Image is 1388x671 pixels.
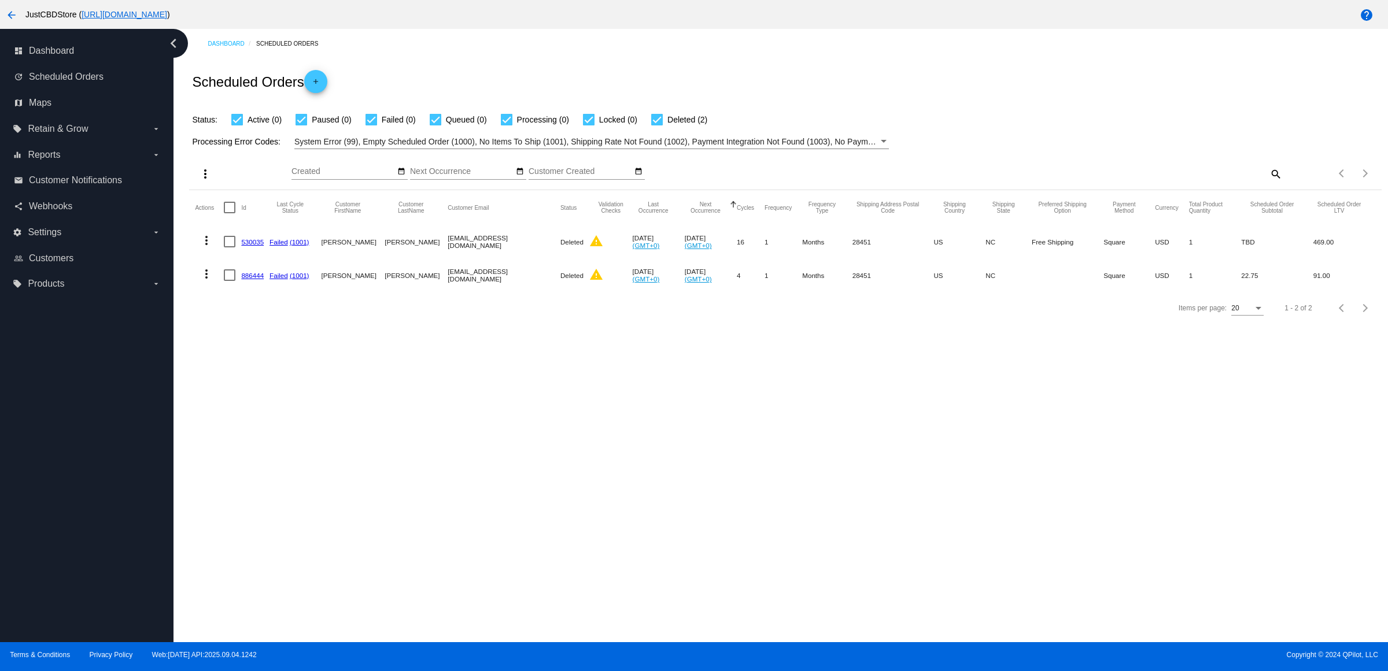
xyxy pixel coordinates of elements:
span: Locked (0) [599,113,637,127]
span: Customer Notifications [29,175,122,186]
button: Change sorting for ShippingState [985,201,1021,214]
a: update Scheduled Orders [14,68,161,86]
span: Failed (0) [382,113,416,127]
button: Change sorting for ShippingCountry [933,201,975,214]
mat-cell: 4 [737,258,765,292]
i: settings [13,228,22,237]
mat-header-cell: Actions [195,190,224,225]
span: Deleted [560,238,584,246]
mat-cell: 469.00 [1313,225,1376,258]
i: chevron_left [164,34,183,53]
i: share [14,202,23,211]
span: Dashboard [29,46,74,56]
span: Active (0) [248,113,282,127]
mat-icon: more_vert [200,233,213,247]
span: Retain & Grow [28,124,88,134]
mat-cell: Months [802,258,852,292]
mat-icon: search [1268,165,1282,183]
a: share Webhooks [14,197,161,216]
a: 886444 [241,272,264,279]
mat-icon: more_vert [200,267,213,281]
span: Customers [29,253,73,264]
input: Next Occurrence [410,167,514,176]
span: Reports [28,150,60,160]
i: people_outline [14,254,23,263]
div: Items per page: [1179,304,1227,312]
a: email Customer Notifications [14,171,161,190]
a: Scheduled Orders [256,35,328,53]
mat-cell: Months [802,225,852,258]
button: Change sorting for Status [560,204,577,211]
button: Change sorting for LifetimeValue [1313,201,1365,214]
mat-cell: [PERSON_NAME] [322,258,385,292]
i: arrow_drop_down [152,124,161,134]
a: map Maps [14,94,161,112]
mat-cell: 91.00 [1313,258,1376,292]
button: Next page [1354,296,1377,320]
mat-icon: warning [589,234,603,248]
span: Scheduled Orders [29,72,104,82]
mat-cell: Square [1103,258,1155,292]
a: (GMT+0) [633,275,660,283]
i: map [14,98,23,107]
span: Settings [28,227,61,238]
mat-cell: 1 [765,258,802,292]
mat-cell: [DATE] [685,258,737,292]
i: local_offer [13,279,22,288]
span: Processing (0) [517,113,569,127]
button: Change sorting for CurrencyIso [1155,204,1179,211]
a: Failed [270,272,288,279]
mat-icon: date_range [397,167,405,176]
mat-cell: USD [1155,258,1189,292]
mat-cell: 28451 [852,225,934,258]
i: equalizer [13,150,22,160]
h2: Scheduled Orders [192,70,327,93]
button: Change sorting for CustomerEmail [448,204,489,211]
span: Queued (0) [446,113,487,127]
a: Dashboard [208,35,256,53]
span: 20 [1231,304,1239,312]
a: (1001) [290,272,309,279]
span: Processing Error Codes: [192,137,280,146]
button: Change sorting for FrequencyType [802,201,841,214]
mat-cell: 1 [1189,258,1242,292]
button: Previous page [1331,296,1354,320]
mat-icon: add [309,77,323,91]
button: Change sorting for CustomerFirstName [322,201,375,214]
mat-cell: [PERSON_NAME] [385,225,448,258]
button: Change sorting for CustomerLastName [385,201,437,214]
i: local_offer [13,124,22,134]
mat-cell: 1 [1189,225,1242,258]
i: arrow_drop_down [152,150,161,160]
a: Web:[DATE] API:2025.09.04.1242 [152,651,257,659]
mat-cell: TBD [1241,225,1313,258]
mat-icon: warning [589,268,603,281]
mat-header-cell: Total Product Quantity [1189,190,1242,225]
button: Change sorting for PreferredShippingOption [1032,201,1093,214]
mat-cell: [PERSON_NAME] [322,225,385,258]
a: (GMT+0) [685,275,712,283]
mat-icon: more_vert [198,167,212,181]
button: Change sorting for Subtotal [1241,201,1302,214]
i: update [14,72,23,81]
button: Change sorting for Frequency [765,204,792,211]
button: Change sorting for LastProcessingCycleId [270,201,311,214]
div: 1 - 2 of 2 [1284,304,1312,312]
mat-select: Items per page: [1231,305,1264,313]
span: Deleted [560,272,584,279]
mat-icon: help [1360,8,1374,22]
a: (GMT+0) [685,242,712,249]
mat-header-cell: Validation Checks [589,190,633,225]
mat-cell: NC [985,258,1032,292]
span: Deleted (2) [667,113,707,127]
a: Privacy Policy [90,651,133,659]
mat-cell: [EMAIL_ADDRESS][DOMAIN_NAME] [448,258,560,292]
mat-cell: US [933,225,985,258]
mat-cell: USD [1155,225,1189,258]
span: Paused (0) [312,113,351,127]
a: [URL][DOMAIN_NAME] [82,10,167,19]
button: Change sorting for Id [241,204,246,211]
span: JustCBDStore ( ) [25,10,170,19]
button: Change sorting for LastOccurrenceUtc [633,201,674,214]
mat-icon: date_range [634,167,643,176]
